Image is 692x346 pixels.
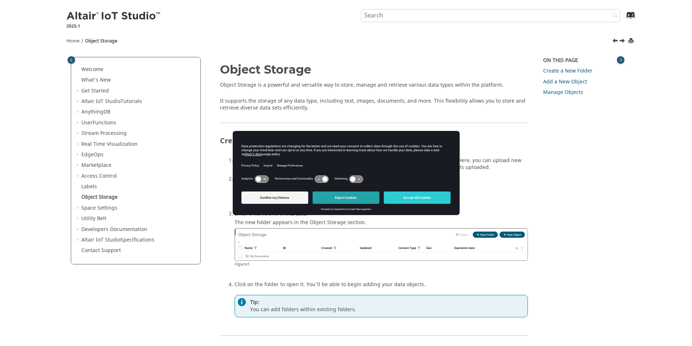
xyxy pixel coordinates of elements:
[543,67,593,75] a: Create a New Folder
[81,215,106,222] a: Utility Belt
[629,36,635,46] button: Print this page
[81,140,138,148] a: Real Time Visualization
[220,98,528,112] p: It supports the storage of any data type, including text, images, documents, and more. This flexi...
[81,236,121,244] span: Altair IoT Studio
[81,98,142,105] a: Altair IoT StudioTutorials
[247,261,249,267] span: 1
[66,11,162,22] img: Altair IoT Studio
[81,66,103,73] a: Welcome
[76,87,81,95] span: Expand Get Started
[235,218,528,273] div: The new folder appears in the Object Storage section.
[220,82,528,89] p: Object Storage is a powerful and versatile way to store, manage and retrieve various data types w...
[76,151,81,158] span: Expand EdgeOps
[81,161,111,169] a: Marketplace
[613,37,619,46] a: Previous topic: Labels
[81,183,97,190] a: Labels
[543,57,621,64] div: On this page
[81,236,154,244] a: Altair IoT StudioSpecifications
[543,78,587,86] a: Add a New Object
[81,76,111,84] a: What's New
[76,215,81,222] span: Expand Utility Belt
[76,236,81,244] span: Expand Altair IoT StudioSpecifications
[220,137,528,148] h2: Create a New Folder
[81,129,127,137] a: Stream Processing
[250,299,525,306] span: Tip:
[76,226,81,233] span: Expand Developers Documentation
[235,295,528,317] div: You can add folders within existing folders.
[66,23,162,29] p: 2025.1
[81,98,121,105] span: Altair IoT Studio
[620,37,626,46] a: Next topic: Space Settings
[76,108,81,116] span: Expand AnythingDB
[81,247,121,254] a: Contact Support
[81,204,117,212] a: Space Settings
[603,9,624,23] button: Search
[93,119,116,127] span: Functions
[85,38,117,44] a: Object Storage
[66,38,80,44] a: Home
[617,56,624,64] button: Toggle topic table of content
[81,172,117,180] a: Access Control
[81,87,109,95] a: Get Started
[76,162,81,169] span: Expand Marketplace
[81,226,147,233] a: Developers Documentation
[76,119,81,127] span: Expand UserFunctions
[361,9,620,22] input: Search query
[81,119,116,127] a: UserFunctions
[76,173,81,180] span: Expand Access Control
[56,31,636,48] nav: Tools
[235,279,426,288] span: Click on the folder to open it. You'll be able to begin adding your data objects.
[76,98,81,105] span: Expand Altair IoT StudioTutorials
[76,205,81,212] span: Expand Space Settings
[543,88,583,96] a: Manage Objects
[76,130,81,137] span: Expand Stream Processing
[76,66,196,254] ul: Table of Contents
[76,141,81,148] span: Expand Real Time Visualization
[235,261,250,267] span: Figure
[235,228,528,260] img: folder_new.png
[220,63,528,76] h1: Object Storage
[81,193,118,201] a: Object Storage
[68,56,75,64] button: Toggle publishing table of content
[615,15,631,22] a: Go to index terms page
[81,151,103,158] a: EdgeOps
[249,261,250,267] span: .
[81,108,110,116] a: AnythingDB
